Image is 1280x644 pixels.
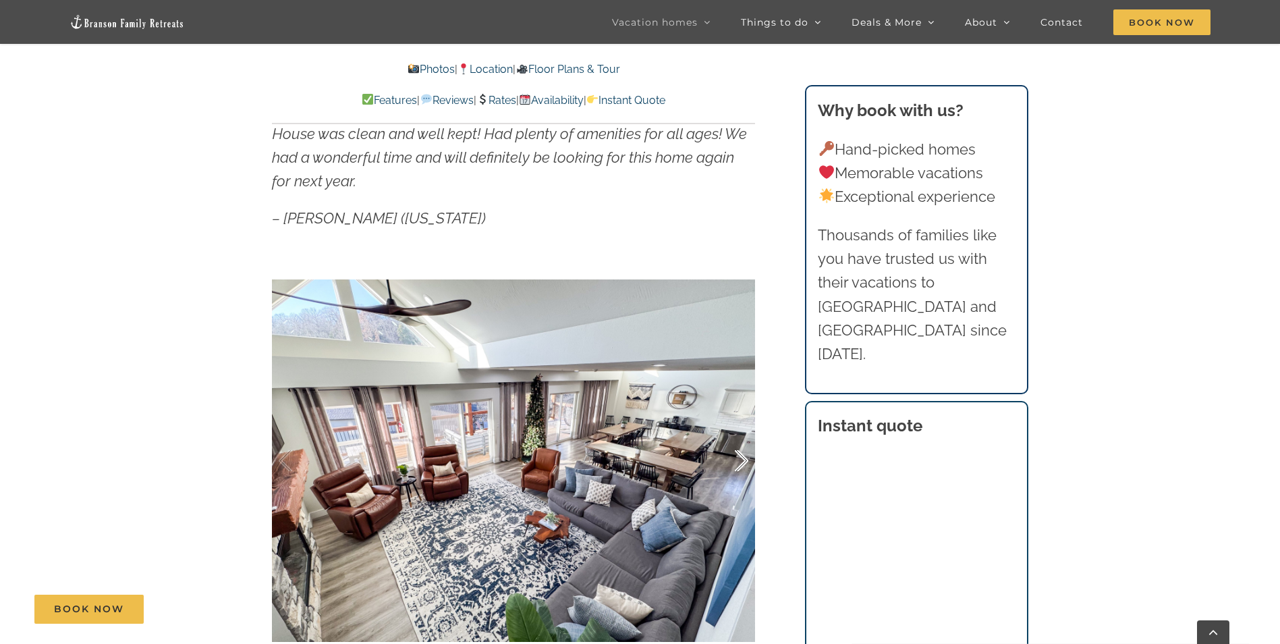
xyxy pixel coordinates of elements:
img: 💲 [477,94,488,105]
a: Instant Quote [586,94,665,107]
p: Thousands of families like you have trusted us with their vacations to [GEOGRAPHIC_DATA] and [GEO... [818,223,1015,366]
span: Contact [1040,18,1083,27]
img: 🎥 [517,63,528,74]
p: Hand-picked homes Memorable vacations Exceptional experience [818,138,1015,209]
img: 👉 [587,94,598,105]
img: 📍 [458,63,469,74]
span: Vacation homes [612,18,698,27]
h3: Why book with us? [818,99,1015,123]
a: Photos [408,63,455,76]
span: Things to do [741,18,808,27]
a: Reviews [420,94,473,107]
strong: Instant quote [818,416,922,435]
span: Book Now [54,603,124,615]
img: ❤️ [819,165,834,180]
a: Features [362,94,417,107]
a: Availability [519,94,584,107]
span: Book Now [1113,9,1211,35]
span: Deals & More [852,18,922,27]
em: – [PERSON_NAME] ([US_STATE]) [272,209,486,227]
img: Branson Family Retreats Logo [69,14,184,30]
img: 📆 [520,94,530,105]
img: ✅ [362,94,373,105]
span: About [965,18,997,27]
img: 💬 [421,94,432,105]
em: House was clean and well kept! Had plenty of amenities for all ages! We had a wonderful time and ... [272,125,747,190]
a: Location [457,63,513,76]
img: 🔑 [819,141,834,156]
a: Rates [476,94,516,107]
p: | | [272,61,755,78]
img: 🌟 [819,188,834,203]
a: Floor Plans & Tour [516,63,619,76]
a: Book Now [34,595,144,624]
p: | | | | [272,92,755,109]
img: 📸 [408,63,419,74]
